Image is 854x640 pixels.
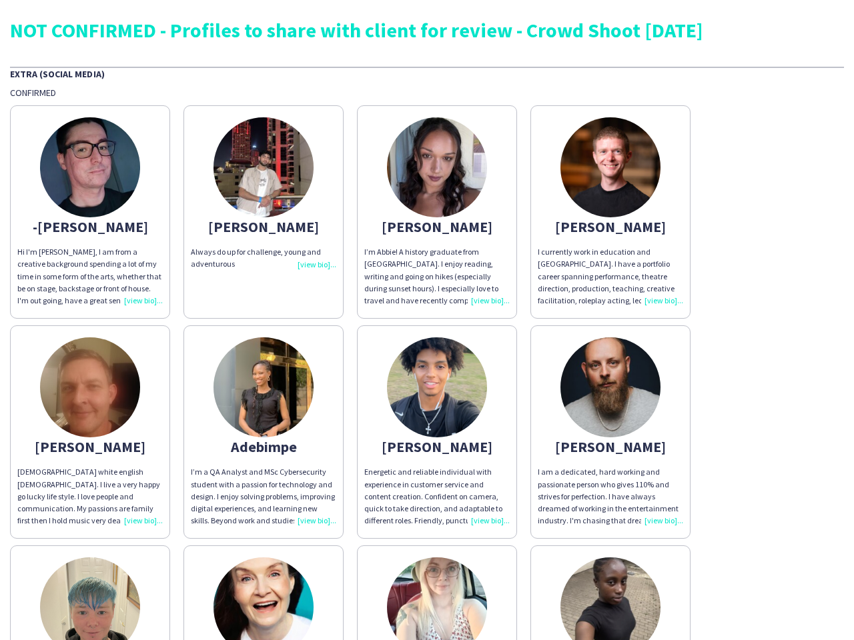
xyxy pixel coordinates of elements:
[387,117,487,217] img: thumb-68cc1c58c0818.jpeg
[191,441,336,453] div: Adebimpe
[17,221,163,233] div: -[PERSON_NAME]
[213,337,314,437] img: thumb-68ca9e2bdcb1a.jpeg
[40,117,140,217] img: thumb-68c73658818a7.jpg
[387,337,487,437] img: thumb-68c6cfaef1175.png
[538,246,683,307] div: I currently work in education and [GEOGRAPHIC_DATA]. I have a portfolio career spanning performan...
[538,221,683,233] div: [PERSON_NAME]
[560,337,661,437] img: thumb-68c83c0f7918d.jpg
[17,466,163,527] div: [DEMOGRAPHIC_DATA] white english [DEMOGRAPHIC_DATA]. I live a very happy go lucky life style. I l...
[364,466,510,527] div: Energetic and reliable individual with experience in customer service and content creation. Confi...
[364,441,510,453] div: [PERSON_NAME]
[191,221,336,233] div: [PERSON_NAME]
[560,117,661,217] img: thumb-68c85513cd2fa.jpg
[538,441,683,453] div: [PERSON_NAME]
[364,221,510,233] div: [PERSON_NAME]
[17,441,163,453] div: [PERSON_NAME]
[213,117,314,217] img: thumb-68c5ac754c32c.jpeg
[538,466,683,527] div: I am a dedicated, hard working and passionate person who gives 110% and strives for perfection. I...
[191,246,336,270] div: Always do up for challenge, young and adventurous
[10,20,844,40] div: NOT CONFIRMED - Profiles to share with client for review - Crowd Shoot [DATE]
[10,87,844,99] div: Confirmed
[40,337,140,437] img: thumb-68c86f83176a6.jpg
[10,67,844,80] div: Extra (Social Media)
[191,466,336,527] div: I’m a QA Analyst and MSc Cybersecurity student with a passion for technology and design. I enjoy ...
[364,246,510,307] div: I’m Abbie! A history graduate from [GEOGRAPHIC_DATA]. I enjoy reading, writing and going on hikes...
[17,246,163,307] div: Hi I'm [PERSON_NAME], I am from a creative background spending a lot of my time in some form of t...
